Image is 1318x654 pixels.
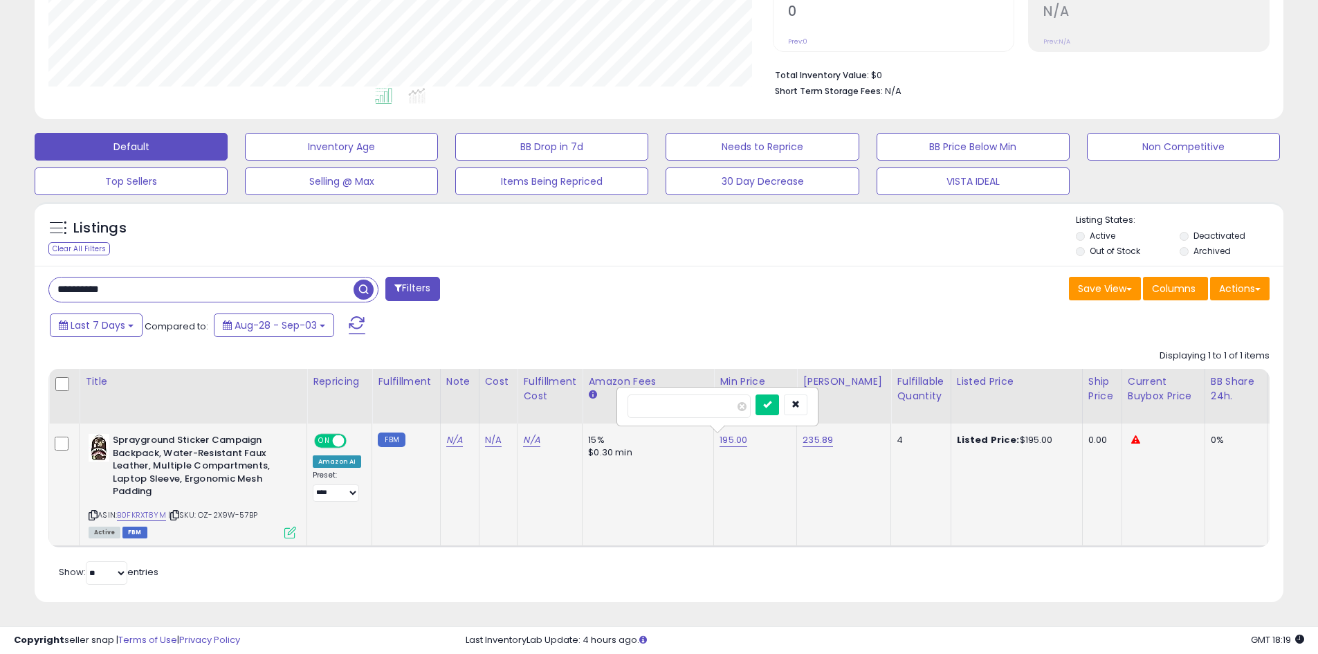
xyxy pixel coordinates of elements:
b: Sprayground Sticker Campaign Backpack, Water-Resistant Faux Leather, Multiple Compartments, Lapto... [113,434,281,502]
span: Aug-28 - Sep-03 [235,318,317,332]
div: ASIN: [89,434,296,536]
div: 0% [1211,434,1256,446]
div: Last InventoryLab Update: 4 hours ago. [466,634,1304,647]
b: Short Term Storage Fees: [775,85,883,97]
a: N/A [446,433,463,447]
div: Listed Price [957,374,1077,389]
div: Min Price [720,374,791,389]
div: Current Buybox Price [1128,374,1199,403]
div: Amazon Fees [588,374,708,389]
span: Last 7 Days [71,318,125,332]
div: Note [446,374,473,389]
span: | SKU: OZ-2X9W-57BP [168,509,257,520]
span: FBM [122,527,147,538]
button: Actions [1210,277,1270,300]
button: Needs to Reprice [666,133,859,161]
small: Amazon Fees. [588,389,596,401]
div: Title [85,374,301,389]
h5: Listings [73,219,127,238]
span: Columns [1152,282,1196,296]
div: 15% [588,434,703,446]
div: Cost [485,374,512,389]
div: Displaying 1 to 1 of 1 items [1160,349,1270,363]
div: 4 [897,434,940,446]
button: 30 Day Decrease [666,167,859,195]
div: Ship Price [1088,374,1116,403]
div: Fulfillment Cost [523,374,576,403]
h2: N/A [1043,3,1269,22]
small: Prev: N/A [1043,37,1070,46]
button: Aug-28 - Sep-03 [214,314,334,337]
span: OFF [345,435,367,447]
div: Amazon AI [313,455,361,468]
button: VISTA IDEAL [877,167,1070,195]
b: Listed Price: [957,433,1020,446]
a: N/A [485,433,502,447]
a: Terms of Use [118,633,177,646]
div: Preset: [313,471,361,502]
p: Listing States: [1076,214,1283,227]
img: 41U6mKQWlNL._SL40_.jpg [89,434,109,462]
button: Default [35,133,228,161]
div: Fulfillment [378,374,434,389]
a: 195.00 [720,433,747,447]
label: Deactivated [1193,230,1245,242]
button: Top Sellers [35,167,228,195]
b: Total Inventory Value: [775,69,869,81]
li: $0 [775,66,1259,82]
label: Out of Stock [1090,245,1140,257]
div: BB Share 24h. [1211,374,1261,403]
label: Active [1090,230,1115,242]
div: seller snap | | [14,634,240,647]
span: ON [315,435,333,447]
div: $195.00 [957,434,1072,446]
small: FBM [378,433,405,447]
span: 2025-09-12 18:19 GMT [1251,633,1304,646]
a: B0FKRXT8YM [117,509,166,521]
button: Filters [385,277,439,301]
div: 0.00 [1088,434,1111,446]
button: Items Being Repriced [455,167,648,195]
span: Show: entries [59,565,158,579]
button: Selling @ Max [245,167,438,195]
strong: Copyright [14,633,64,646]
button: BB Price Below Min [877,133,1070,161]
a: Privacy Policy [179,633,240,646]
a: N/A [523,433,540,447]
button: Non Competitive [1087,133,1280,161]
button: Save View [1069,277,1141,300]
div: Repricing [313,374,366,389]
span: N/A [885,84,901,98]
div: [PERSON_NAME] [803,374,885,389]
div: $0.30 min [588,446,703,459]
button: Last 7 Days [50,314,143,337]
label: Archived [1193,245,1231,257]
span: All listings currently available for purchase on Amazon [89,527,120,538]
button: BB Drop in 7d [455,133,648,161]
a: 235.89 [803,433,833,447]
button: Inventory Age [245,133,438,161]
h2: 0 [788,3,1014,22]
span: Compared to: [145,320,208,333]
div: Clear All Filters [48,242,110,255]
div: Fulfillable Quantity [897,374,944,403]
small: Prev: 0 [788,37,807,46]
button: Columns [1143,277,1208,300]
